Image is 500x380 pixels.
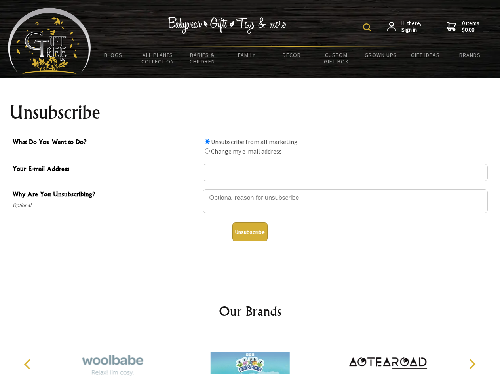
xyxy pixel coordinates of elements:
[401,27,422,34] strong: Sign in
[363,23,371,31] img: product search
[8,8,91,74] img: Babyware - Gifts - Toys and more...
[136,47,181,70] a: All Plants Collection
[13,189,199,201] span: Why Are You Unsubscribing?
[225,47,270,63] a: Family
[205,139,210,144] input: What Do You Want to Do?
[358,47,403,63] a: Grown Ups
[13,201,199,210] span: Optional
[168,17,287,34] img: Babywear - Gifts - Toys & more
[448,47,492,63] a: Brands
[403,47,448,63] a: Gift Ideas
[13,164,199,175] span: Your E-mail Address
[211,138,298,146] label: Unsubscribe from all marketing
[463,355,481,373] button: Next
[13,137,199,148] span: What Do You Want to Do?
[211,147,282,155] label: Change my e-mail address
[269,47,314,63] a: Decor
[314,47,359,70] a: Custom Gift Box
[203,164,488,181] input: Your E-mail Address
[16,302,485,321] h2: Our Brands
[203,189,488,213] textarea: Why Are You Unsubscribing?
[180,47,225,70] a: Babies & Children
[401,20,422,34] span: Hi there,
[10,103,491,122] h1: Unsubscribe
[462,27,479,34] strong: $0.00
[462,19,479,34] span: 0 items
[387,20,422,34] a: Hi there,Sign in
[447,20,479,34] a: 0 items$0.00
[205,148,210,154] input: What Do You Want to Do?
[91,47,136,63] a: BLOGS
[232,222,268,241] button: Unsubscribe
[20,355,37,373] button: Previous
